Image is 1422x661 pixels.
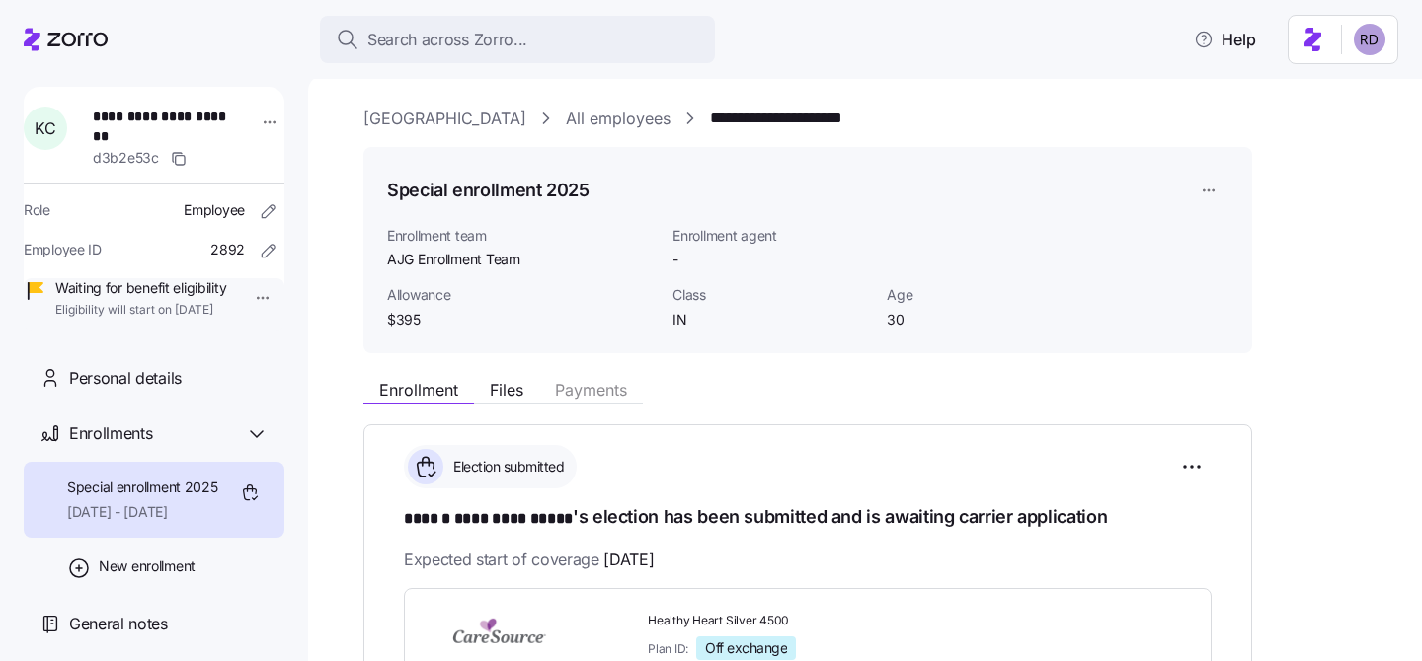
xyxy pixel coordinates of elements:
a: All employees [566,107,671,131]
span: Help [1194,28,1256,51]
span: New enrollment [99,556,196,576]
span: Plan ID: [648,640,688,657]
span: d3b2e53c [93,148,159,168]
span: Off exchange [705,639,787,657]
span: Allowance [387,285,657,305]
span: Search across Zorro... [367,28,527,52]
span: [DATE] [603,548,654,572]
span: Payments [555,382,627,398]
span: Eligibility will start on [DATE] [55,302,226,319]
span: Class [672,285,871,305]
span: [DATE] - [DATE] [67,502,218,522]
span: Age [887,285,1085,305]
span: AJG Enrollment Team [387,250,657,269]
span: 2892 [210,240,245,259]
button: Help [1178,20,1272,59]
span: Healthy Heart Silver 4500 [648,613,993,629]
span: $395 [387,310,657,330]
a: [GEOGRAPHIC_DATA] [363,107,526,131]
span: Enrollment agent [672,226,871,246]
span: Expected start of coverage [404,548,654,572]
span: K C [35,120,55,136]
button: Search across Zorro... [320,16,715,63]
span: Special enrollment 2025 [67,477,218,497]
span: Election submitted [447,457,564,477]
span: Waiting for benefit eligibility [55,278,226,298]
span: Employee ID [24,240,102,259]
span: 30 [887,310,1085,330]
img: 6d862e07fa9c5eedf81a4422c42283ac [1354,24,1385,55]
span: - [672,250,678,269]
span: Enrollment [379,382,458,398]
img: CareSource [429,614,571,659]
span: General notes [69,612,168,636]
span: Enrollments [69,421,152,446]
span: Enrollment team [387,226,657,246]
h1: Special enrollment 2025 [387,178,590,202]
span: Role [24,200,50,220]
span: IN [672,310,871,330]
span: Employee [184,200,245,220]
span: Personal details [69,366,182,391]
span: Files [490,382,523,398]
h1: 's election has been submitted and is awaiting carrier application [404,504,1212,532]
